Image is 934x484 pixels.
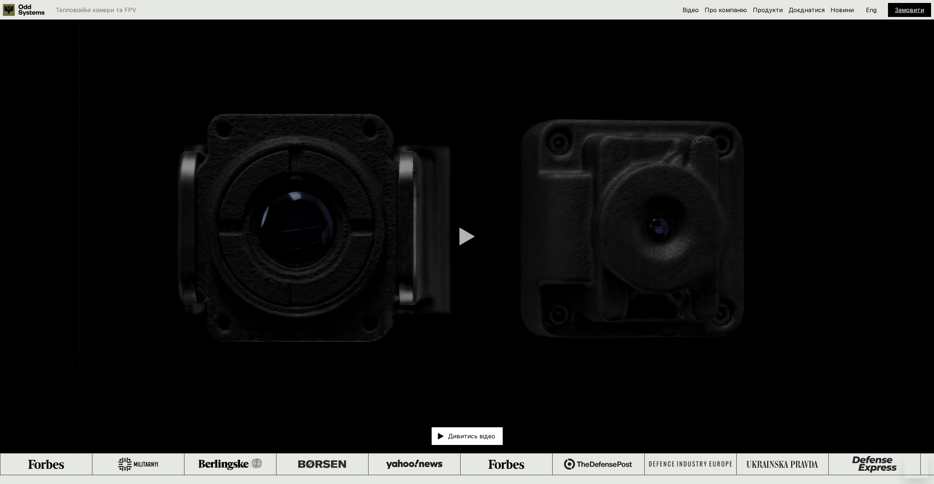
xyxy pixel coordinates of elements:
p: Тепловізійні камери та FPV [56,7,136,13]
a: Новини [831,6,854,14]
p: Дивитись відео [448,433,495,439]
p: Eng [866,7,877,13]
iframe: Кнопка для запуску вікна повідомлень [905,455,928,478]
a: Відео [683,6,699,14]
a: Продукти [753,6,783,14]
a: Доєднатися [789,6,825,14]
a: Замовити [895,6,924,14]
a: Про компанію [705,6,747,14]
